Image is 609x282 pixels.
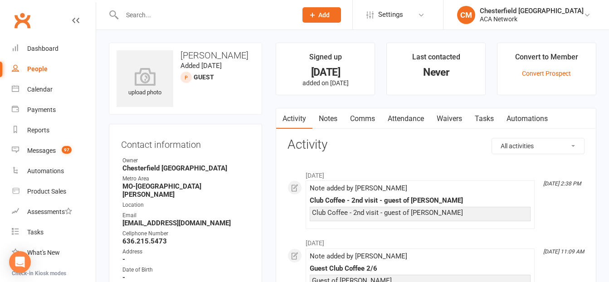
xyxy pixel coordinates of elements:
[27,45,58,52] div: Dashboard
[457,6,475,24] div: CM
[378,5,403,25] span: Settings
[430,108,468,129] a: Waivers
[12,39,96,59] a: Dashboard
[310,265,531,272] div: Guest Club Coffee 2/6
[310,253,531,260] div: Note added by [PERSON_NAME]
[122,237,250,245] strong: 636.215.5473
[543,180,581,187] i: [DATE] 2:38 PM
[119,9,291,21] input: Search...
[412,51,460,68] div: Last contacted
[122,266,250,274] div: Date of Birth
[117,50,254,60] h3: [PERSON_NAME]
[284,68,366,77] div: [DATE]
[122,211,250,220] div: Email
[312,108,344,129] a: Notes
[27,208,72,215] div: Assessments
[122,255,250,263] strong: -
[318,11,330,19] span: Add
[122,273,250,282] strong: -
[310,197,531,204] div: Club Coffee - 2nd visit - guest of [PERSON_NAME]
[121,136,250,150] h3: Contact information
[395,68,477,77] div: Never
[381,108,430,129] a: Attendance
[12,243,96,263] a: What's New
[27,86,53,93] div: Calendar
[117,68,173,97] div: upload photo
[287,166,585,180] li: [DATE]
[122,175,250,183] div: Metro Area
[543,248,584,255] i: [DATE] 11:09 AM
[12,141,96,161] a: Messages 97
[468,108,500,129] a: Tasks
[287,138,585,152] h3: Activity
[12,120,96,141] a: Reports
[12,222,96,243] a: Tasks
[27,229,44,236] div: Tasks
[180,62,222,70] time: Added [DATE]
[480,7,584,15] div: Chesterfield [GEOGRAPHIC_DATA]
[276,108,312,129] a: Activity
[122,156,250,165] div: Owner
[122,201,250,209] div: Location
[515,51,578,68] div: Convert to Member
[12,79,96,100] a: Calendar
[122,248,250,256] div: Address
[12,161,96,181] a: Automations
[27,188,66,195] div: Product Sales
[27,249,60,256] div: What's New
[500,108,554,129] a: Automations
[12,202,96,222] a: Assessments
[302,7,341,23] button: Add
[287,233,585,248] li: [DATE]
[9,251,31,273] div: Open Intercom Messenger
[522,70,571,77] a: Convert Prospect
[27,147,56,154] div: Messages
[11,9,34,32] a: Clubworx
[194,73,214,81] span: Guest
[310,185,531,192] div: Note added by [PERSON_NAME]
[312,209,528,217] div: Club Coffee - 2nd visit - guest of [PERSON_NAME]
[27,65,48,73] div: People
[122,229,250,238] div: Cellphone Number
[480,15,584,23] div: ACA Network
[344,108,381,129] a: Comms
[12,181,96,202] a: Product Sales
[62,146,72,154] span: 97
[284,79,366,87] p: added on [DATE]
[27,126,49,134] div: Reports
[12,100,96,120] a: Payments
[12,59,96,79] a: People
[27,167,64,175] div: Automations
[27,106,56,113] div: Payments
[122,164,250,172] strong: Chesterfield [GEOGRAPHIC_DATA]
[309,51,342,68] div: Signed up
[122,219,250,227] strong: [EMAIL_ADDRESS][DOMAIN_NAME]
[122,182,250,199] strong: MO-[GEOGRAPHIC_DATA][PERSON_NAME]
